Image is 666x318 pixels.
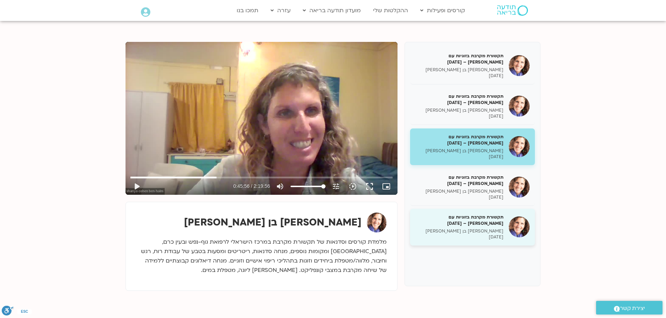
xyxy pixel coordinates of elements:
img: תקשורת מקרבת בזוגיות עם שאנייה – 20/05/25 [509,55,530,76]
a: מועדון תודעה בריאה [299,4,364,17]
img: תודעה בריאה [497,5,528,16]
h5: תקשורת מקרבת בזוגיות עם [PERSON_NAME] – [DATE] [415,53,503,65]
p: [DATE] [415,234,503,240]
p: [PERSON_NAME] בן [PERSON_NAME] [415,148,503,154]
p: מלמדת קורסים וסדנאות של תקשורת מקרבת במרכז הישראלי לרפואת גוף-נפש ובעין כרם, [GEOGRAPHIC_DATA] ומ... [136,237,387,275]
p: [DATE] [415,73,503,79]
img: תקשורת מקרבת בזוגיות עם שאנייה – 03/06/25 [509,136,530,157]
img: תקשורת מקרבת בזוגיות עם שאנייה – 17/06/25 [509,216,530,237]
h5: תקשורת מקרבת בזוגיות עם [PERSON_NAME] – [DATE] [415,174,503,187]
img: תקשורת מקרבת בזוגיות עם שאנייה – 10/06/25 [509,177,530,198]
a: קורסים ופעילות [417,4,468,17]
span: יצירת קשר [620,304,645,313]
p: [DATE] [415,113,503,119]
a: יצירת קשר [596,301,663,315]
h5: תקשורת מקרבת בזוגיות עם [PERSON_NAME] – [DATE] [415,214,503,227]
p: [PERSON_NAME] בן [PERSON_NAME] [415,108,503,113]
a: עזרה [267,4,294,17]
p: [DATE] [415,154,503,160]
a: תמכו בנו [233,4,262,17]
a: ההקלטות שלי [370,4,411,17]
strong: [PERSON_NAME] בן [PERSON_NAME] [184,216,361,229]
p: [DATE] [415,194,503,200]
p: [PERSON_NAME] בן [PERSON_NAME] [415,228,503,234]
img: תקשורת מקרבת בזוגיות עם שאנייה – 27/05/25 [509,96,530,117]
p: [PERSON_NAME] בן [PERSON_NAME] [415,188,503,194]
img: שאנייה כהן בן חיים [367,213,387,232]
h5: תקשורת מקרבת בזוגיות עם [PERSON_NAME] – [DATE] [415,93,503,106]
p: [PERSON_NAME] בן [PERSON_NAME] [415,67,503,73]
h5: תקשורת מקרבת בזוגיות עם [PERSON_NAME] – [DATE] [415,134,503,146]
